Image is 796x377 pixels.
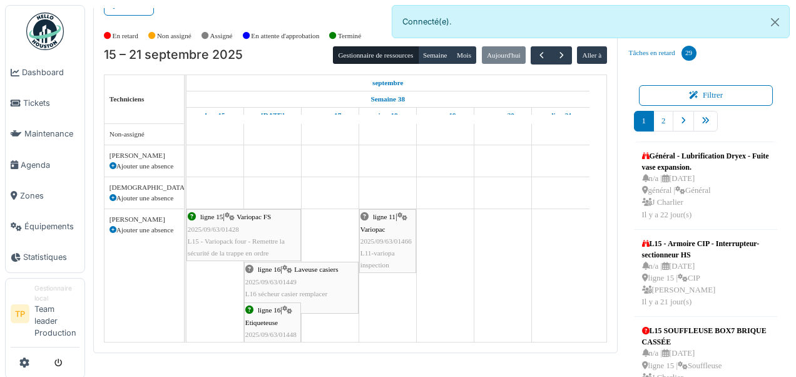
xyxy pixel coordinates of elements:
div: L15 - Armoire CIP - Interrupteur-sectionneur HS [642,238,770,261]
a: Général - Lubrification Dryex - Fuite vase expansion. n/a |[DATE] général |Général J CharlierIl y... [639,147,773,224]
a: 16 septembre 2025 [258,108,288,123]
a: L15 - Armoire CIP - Interrupteur-sectionneur HS n/a |[DATE] ligne 15 |CIP [PERSON_NAME]Il y a 21 ... [639,235,773,312]
span: Maintenance [24,128,79,140]
label: Assigné [210,31,233,41]
a: 15 septembre 2025 [369,75,407,91]
span: 2025/09/63/01449 [245,278,297,286]
div: [DEMOGRAPHIC_DATA][PERSON_NAME] [110,182,179,193]
span: Statistiques [23,251,79,263]
div: [PERSON_NAME] [110,150,179,161]
a: Tickets [6,88,84,118]
a: TP Gestionnaire localTeam leader Production [11,284,79,347]
a: 17 septembre 2025 [316,108,344,123]
span: Variopac FS [237,213,271,220]
nav: pager [634,111,778,142]
span: 2025/09/63/01428 [188,225,239,233]
button: Suivant [551,46,572,65]
label: Non assigné [157,31,191,41]
button: Aller à [577,46,606,64]
button: Gestionnaire de ressources [333,46,418,64]
a: 2 [653,111,673,132]
button: Close [761,6,789,39]
div: | [188,211,300,259]
span: Tickets [23,97,79,109]
a: Maintenance [6,118,84,149]
span: ligne 11 [373,213,395,220]
a: Agenda [6,150,84,180]
a: 1 [634,111,654,132]
div: L15 SOUFFLEUSE BOX7 BRIQUE CASSÉE [642,325,770,348]
span: Équipements [24,220,79,232]
a: 19 septembre 2025 [432,108,459,123]
a: Statistiques [6,242,84,272]
span: ligne 16 [258,266,280,273]
div: Ajouter une absence [110,193,179,204]
span: Techniciens [110,95,145,103]
div: | [245,264,357,312]
div: Général - Lubrification Dryex - Fuite vase expansion. [642,150,770,173]
button: Semaine [418,46,452,64]
label: En attente d'approbation [251,31,319,41]
label: Terminé [338,31,361,41]
a: Zones [6,180,84,211]
div: Connecté(e). [392,5,790,38]
button: Précédent [531,46,551,65]
img: Badge_color-CXgf-gQk.svg [26,13,64,50]
span: ligne 16 [258,306,280,314]
li: TP [11,304,29,323]
span: Agenda [21,159,79,171]
a: 20 septembre 2025 [489,108,518,123]
div: Gestionnaire local [34,284,79,303]
span: Zones [20,190,79,202]
div: n/a | [DATE] ligne 15 | CIP [PERSON_NAME] Il y a 21 jour(s) [642,261,770,309]
div: 29 [681,46,696,61]
div: Ajouter une absence [110,225,179,235]
span: Laveuse casiers [294,266,339,273]
button: Aujourd'hui [482,46,526,64]
label: En retard [113,31,138,41]
span: 2025/09/63/01466 [360,237,412,245]
a: Tâches en retard [624,36,702,70]
span: Variopac [360,225,385,233]
a: Équipements [6,211,84,242]
span: 2025/09/63/01448 [245,331,297,338]
span: L15 - Variopack four - Remettre la sécurité de la trappe en ordre [188,237,285,257]
div: | [245,304,300,376]
h2: 15 – 21 septembre 2025 [104,48,243,63]
a: 18 septembre 2025 [375,108,401,123]
div: | [360,211,415,271]
a: Semaine 38 [368,91,408,107]
span: Etiqueteuse [245,319,278,326]
span: ligne 15 [200,213,223,220]
a: Dashboard [6,57,84,88]
span: L11-variopa inspection [360,249,395,269]
div: [PERSON_NAME] [110,214,179,225]
a: 15 septembre 2025 [202,108,228,123]
span: L16 sécheur casier remplacer [PERSON_NAME] [245,290,327,309]
div: Non-assigné [110,129,179,140]
span: Dashboard [22,66,79,78]
div: Ajouter une absence [110,161,179,172]
button: Filtrer [639,85,773,106]
button: Mois [452,46,477,64]
li: Team leader Production [34,284,79,344]
div: n/a | [DATE] général | Général J Charlier Il y a 22 jour(s) [642,173,770,221]
a: 21 septembre 2025 [546,108,574,123]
